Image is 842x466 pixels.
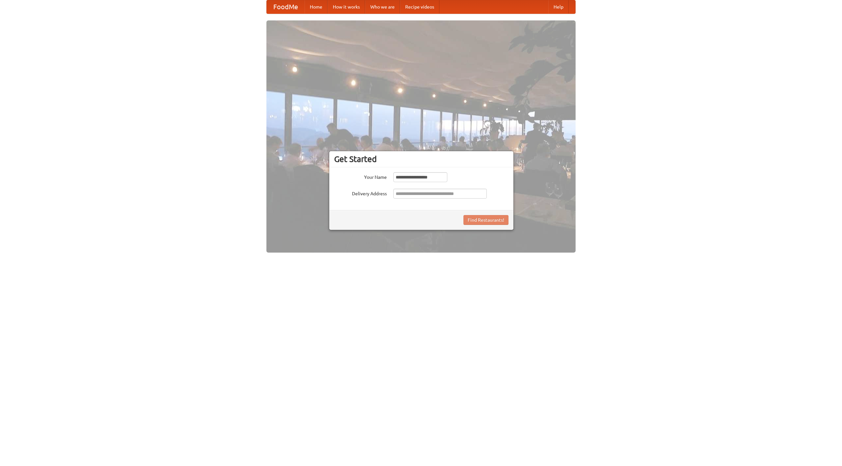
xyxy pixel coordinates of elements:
a: Home [305,0,328,14]
a: FoodMe [267,0,305,14]
a: Who we are [365,0,400,14]
button: Find Restaurants! [463,215,508,225]
h3: Get Started [334,154,508,164]
a: Recipe videos [400,0,439,14]
a: How it works [328,0,365,14]
label: Delivery Address [334,189,387,197]
label: Your Name [334,172,387,180]
a: Help [548,0,569,14]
